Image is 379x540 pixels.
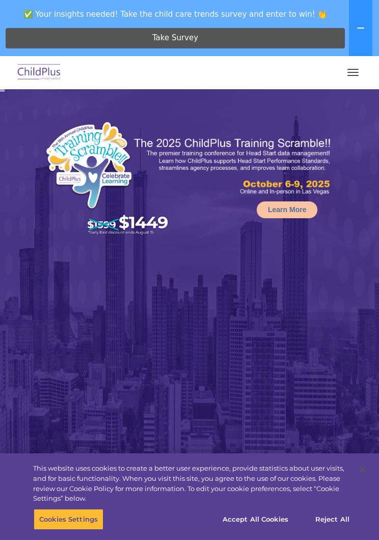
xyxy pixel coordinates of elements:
[163,101,206,109] span: Phone number
[34,508,103,530] button: Cookies Settings
[152,29,198,47] span: Take Survey
[351,458,374,481] button: Close
[217,508,294,530] button: Accept All Cookies
[15,61,63,85] img: ChildPlus by Procare Solutions
[4,4,347,24] span: ✅ Your insights needed! Take the child care trends survey and enter to win! 👏
[163,59,194,67] span: Last name
[301,508,364,530] button: Reject All
[257,201,317,218] a: Learn More
[33,464,352,503] div: This website uses cookies to create a better user experience, provide statistics about user visit...
[6,28,345,48] a: Take Survey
